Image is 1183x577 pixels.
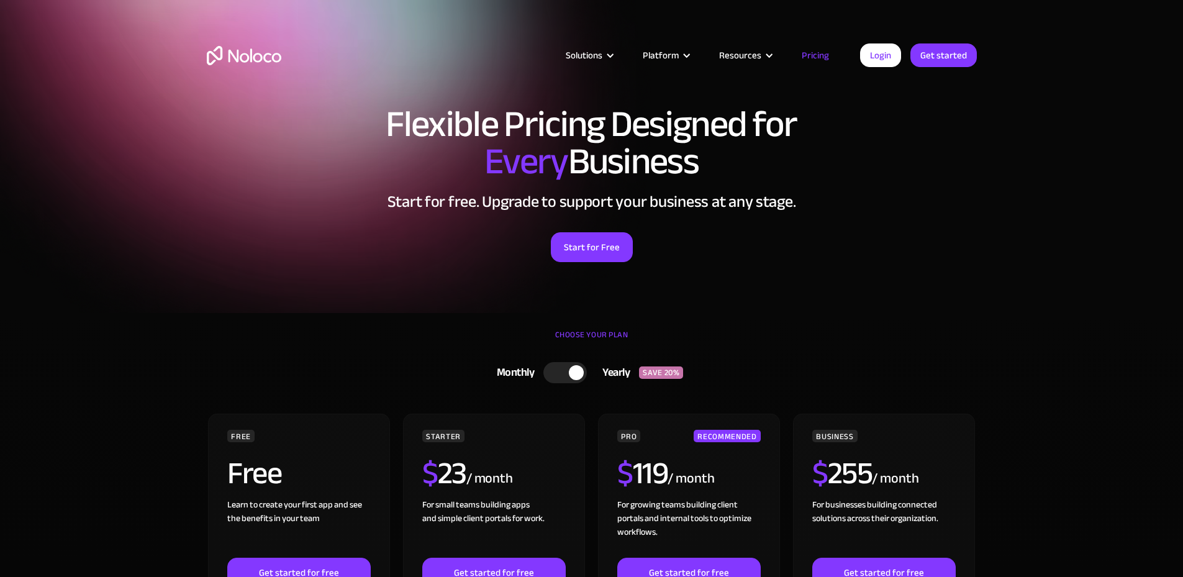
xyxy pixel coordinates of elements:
[207,325,977,357] div: CHOOSE YOUR PLAN
[227,458,281,489] h2: Free
[422,444,438,502] span: $
[422,498,565,558] div: For small teams building apps and simple client portals for work. ‍
[617,498,760,558] div: For growing teams building client portals and internal tools to optimize workflows.
[639,366,683,379] div: SAVE 20%
[812,444,828,502] span: $
[668,469,714,489] div: / month
[484,127,568,196] span: Every
[466,469,513,489] div: / month
[550,47,627,63] div: Solutions
[617,458,668,489] h2: 119
[481,363,544,382] div: Monthly
[643,47,679,63] div: Platform
[719,47,761,63] div: Resources
[422,458,466,489] h2: 23
[694,430,760,442] div: RECOMMENDED
[207,193,977,211] h2: Start for free. Upgrade to support your business at any stage.
[812,458,872,489] h2: 255
[207,46,281,65] a: home
[627,47,704,63] div: Platform
[860,43,901,67] a: Login
[872,469,918,489] div: / month
[227,498,370,558] div: Learn to create your first app and see the benefits in your team ‍
[617,444,633,502] span: $
[812,430,857,442] div: BUSINESS
[812,498,955,558] div: For businesses building connected solutions across their organization. ‍
[566,47,602,63] div: Solutions
[587,363,639,382] div: Yearly
[786,47,845,63] a: Pricing
[227,430,255,442] div: FREE
[207,106,977,180] h1: Flexible Pricing Designed for Business
[551,232,633,262] a: Start for Free
[910,43,977,67] a: Get started
[617,430,640,442] div: PRO
[704,47,786,63] div: Resources
[422,430,464,442] div: STARTER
